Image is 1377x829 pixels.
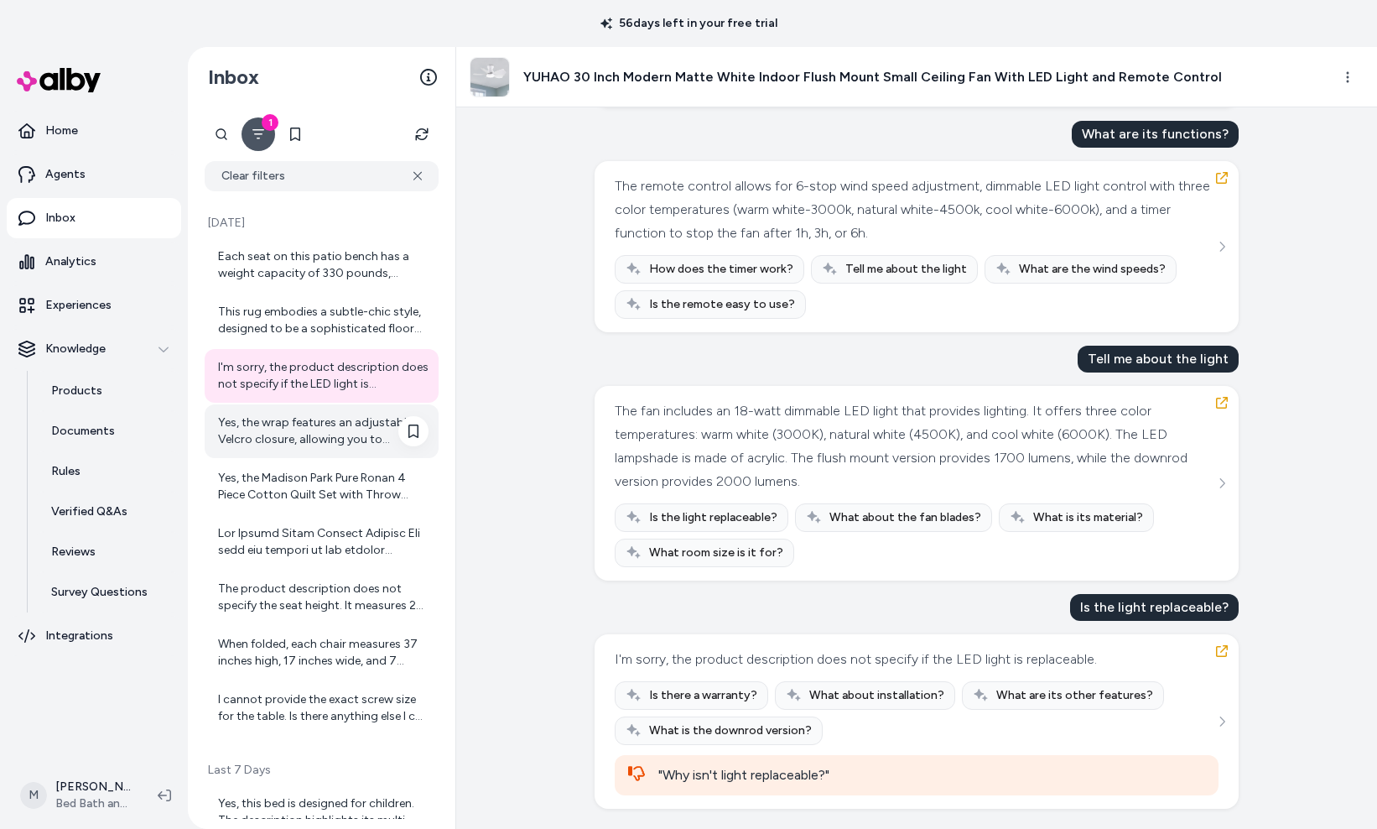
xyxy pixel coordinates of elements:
div: The product description does not specify the seat height. It measures 26 inches wide x 31.5 inche... [218,581,429,614]
a: When folded, each chair measures 37 inches high, 17 inches wide, and 7 inches deep, ideal for com... [205,626,439,680]
span: What is the downrod version? [649,722,812,739]
div: The fan includes an 18-watt dimmable LED light that provides lighting. It offers three color temp... [615,399,1214,493]
button: Filter [242,117,275,151]
div: I'm sorry, the product description does not specify if the LED light is replaceable. [615,648,1097,671]
div: The remote control allows for 6-stop wind speed adjustment, dimmable LED light control with three... [615,175,1214,245]
a: Analytics [7,242,181,282]
a: Products [34,371,181,411]
span: What are its other features? [996,687,1153,704]
p: Experiences [45,297,112,314]
button: Knowledge [7,329,181,369]
button: Refresh [405,117,439,151]
div: "Why isn't light replaceable?" [658,765,1205,785]
span: Is there a warranty? [649,687,757,704]
div: Yes, the wrap features an adjustable Velcro closure, allowing you to customize the fit to your pe... [218,414,429,448]
span: What is its material? [1033,509,1143,526]
a: Yes, the wrap features an adjustable Velcro closure, allowing you to customize the fit to your pe... [205,404,439,458]
p: Documents [51,423,115,440]
div: What are its functions? [1072,121,1239,148]
p: Agents [45,166,86,183]
h3: YUHAO 30 Inch Modern Matte White Indoor Flush Mount Small Ceiling Fan With LED Light and Remote C... [523,67,1222,87]
span: What about the fan blades? [829,509,981,526]
a: This rug embodies a subtle-chic style, designed to be a sophisticated floor covering that enhance... [205,294,439,347]
a: Experiences [7,285,181,326]
div: 1 [262,114,278,131]
img: alby Logo [17,68,101,92]
span: What are the wind speeds? [1019,261,1166,278]
button: M[PERSON_NAME]Bed Bath and Beyond [10,769,144,822]
a: Inbox [7,198,181,238]
p: Reviews [51,544,96,560]
span: What room size is it for? [649,545,783,561]
a: Yes, the Madison Park Pure Ronan 4 Piece Cotton Quilt Set with Throw Pillow is machine washable f... [205,460,439,514]
span: How does the timer work? [649,261,793,278]
p: Inbox [45,210,75,227]
a: Survey Questions [34,572,181,613]
p: Last 7 Days [205,762,439,779]
p: Rules [51,463,81,480]
button: See more [1212,712,1232,732]
a: Home [7,111,181,151]
div: I cannot provide the exact screw size for the table. Is there anything else I can help you with r... [218,691,429,725]
span: Bed Bath and Beyond [55,795,131,812]
p: Knowledge [45,341,106,357]
div: Is the light replaceable? [1070,594,1239,621]
div: Yes, the Madison Park Pure Ronan 4 Piece Cotton Quilt Set with Throw Pillow is machine washable f... [218,470,429,503]
span: Is the light replaceable? [649,509,777,526]
p: [PERSON_NAME] [55,779,131,795]
p: Verified Q&As [51,503,127,520]
a: The product description does not specify the seat height. It measures 26 inches wide x 31.5 inche... [205,571,439,624]
a: Agents [7,154,181,195]
div: When folded, each chair measures 37 inches high, 17 inches wide, and 7 inches deep, ideal for com... [218,636,429,670]
span: What about installation? [809,687,944,704]
p: 56 days left in your free trial [590,15,787,32]
a: Integrations [7,616,181,656]
div: I'm sorry, the product description does not specify if the LED light is replaceable. [218,359,429,393]
span: M [20,782,47,809]
p: Integrations [45,628,113,644]
div: Lor Ipsumd Sitam Consect Adipisc Eli sedd eiu tempori ut lab etdolor magnaa eni ad minimven qu no... [218,525,429,559]
div: This rug embodies a subtle-chic style, designed to be a sophisticated floor covering that enhance... [218,304,429,337]
div: Each seat on this patio bench has a weight capacity of 330 pounds, providing sturdy support for u... [218,248,429,282]
a: Documents [34,411,181,451]
button: See more [1212,237,1232,257]
button: Clear filters [205,161,439,191]
a: I'm sorry, the product description does not specify if the LED light is replaceable. [205,349,439,403]
p: Analytics [45,253,96,270]
p: Home [45,123,78,139]
span: Tell me about the light [845,261,967,278]
a: Lor Ipsumd Sitam Consect Adipisc Eli sedd eiu tempori ut lab etdolor magnaa eni ad minimven qu no... [205,515,439,569]
div: Yes, this bed is designed for children. The description highlights its multi-functional design to... [218,795,429,829]
a: Each seat on this patio bench has a weight capacity of 330 pounds, providing sturdy support for u... [205,238,439,292]
p: Survey Questions [51,584,148,601]
h2: Inbox [208,65,259,90]
img: 30-Inch-Modern-Floral-Art-Matte-White-Indoor-LED-Flush-Mount-Small-Ceiling-Fan-With-Light-and-Rem... [470,58,509,96]
a: Verified Q&As [34,492,181,532]
a: Rules [34,451,181,492]
p: Products [51,383,102,399]
button: See more [1212,473,1232,493]
a: I cannot provide the exact screw size for the table. Is there anything else I can help you with r... [205,681,439,735]
p: [DATE] [205,215,439,232]
span: Is the remote easy to use? [649,296,795,313]
div: Tell me about the light [1078,346,1239,373]
a: Reviews [34,532,181,572]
